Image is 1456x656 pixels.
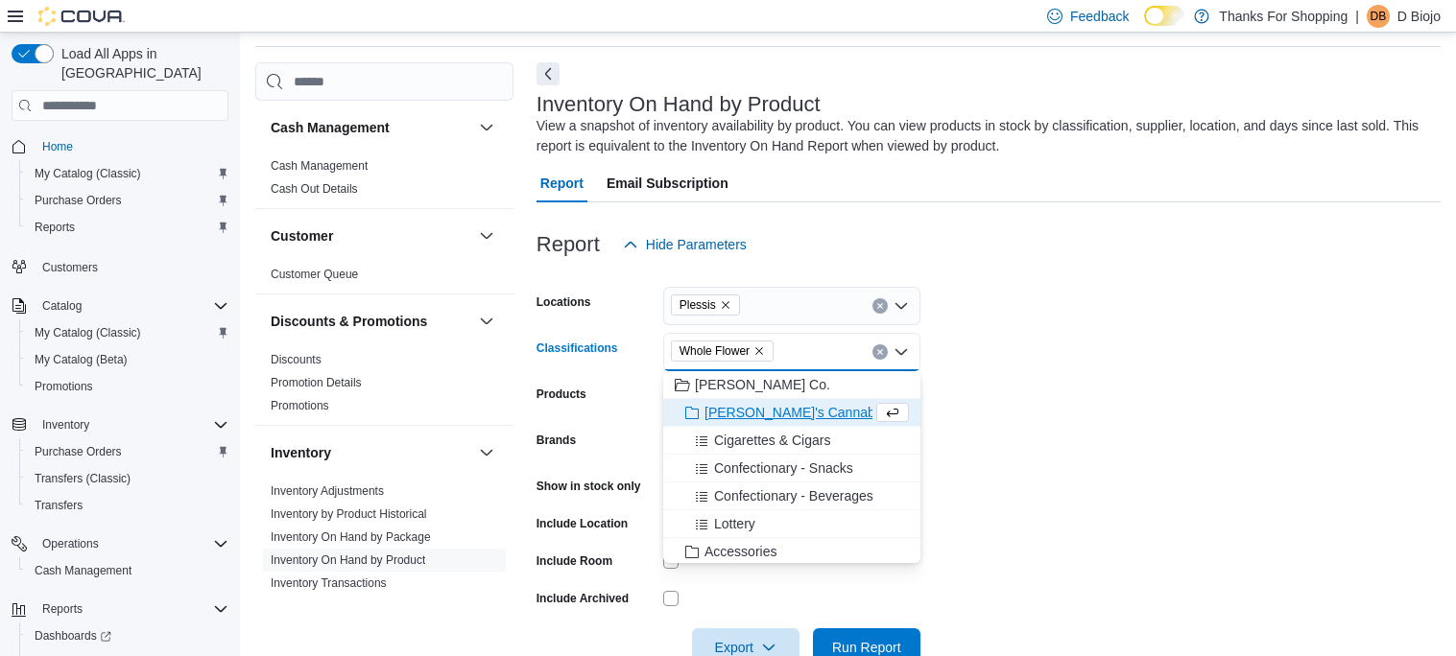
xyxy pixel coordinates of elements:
[271,352,322,367] span: Discounts
[42,260,98,275] span: Customers
[19,187,236,214] button: Purchase Orders
[27,321,149,344] a: My Catalog (Classic)
[42,139,73,154] span: Home
[475,310,498,333] button: Discounts & Promotions
[680,295,716,315] span: Plessis
[271,398,329,413] span: Promotions
[475,441,498,464] button: Inventory
[35,193,122,208] span: Purchase Orders
[38,7,125,26] img: Cova
[714,514,755,533] span: Lottery
[271,443,471,462] button: Inventory
[19,492,236,519] button: Transfers
[753,345,765,357] button: Remove Whole Flower from selection in this group
[537,433,576,448] label: Brands
[271,484,384,498] a: Inventory Adjustments
[35,413,97,436] button: Inventory
[540,164,584,202] span: Report
[646,235,747,254] span: Hide Parameters
[663,455,920,482] button: Confectionary - Snacks
[255,263,513,293] div: Customer
[19,319,236,346] button: My Catalog (Classic)
[720,299,731,311] button: Remove Plessis from selection in this group
[271,182,358,196] a: Cash Out Details
[271,375,362,390] span: Promotion Details
[35,563,131,578] span: Cash Management
[35,597,90,621] button: Reports
[27,189,130,212] a: Purchase Orders
[537,516,628,531] label: Include Location
[27,162,149,185] a: My Catalog (Classic)
[27,162,228,185] span: My Catalog (Classic)
[4,252,236,280] button: Customers
[27,348,135,371] a: My Catalog (Beta)
[271,552,425,568] span: Inventory On Hand by Product
[271,312,427,331] h3: Discounts & Promotions
[35,597,228,621] span: Reports
[35,532,228,555] span: Operations
[271,268,358,281] a: Customer Queue
[714,486,873,505] span: Confectionary - Beverages
[42,536,99,551] span: Operations
[663,510,920,538] button: Lottery
[271,483,384,499] span: Inventory Adjustments
[663,427,920,455] button: Cigarettes & Cigars
[27,375,101,398] a: Promotions
[27,440,228,463] span: Purchase Orders
[27,348,228,371] span: My Catalog (Beta)
[1355,5,1359,28] p: |
[1367,5,1390,28] div: D Biojo
[35,471,131,486] span: Transfers (Classic)
[255,348,513,425] div: Discounts & Promotions
[27,375,228,398] span: Promotions
[35,628,111,644] span: Dashboards
[35,498,83,513] span: Transfers
[894,344,909,360] button: Close list of options
[4,596,236,622] button: Reports
[42,601,83,617] span: Reports
[54,44,228,82] span: Load All Apps in [GEOGRAPHIC_DATA]
[271,530,431,544] a: Inventory On Hand by Package
[1144,26,1145,27] span: Dark Mode
[27,624,119,647] a: Dashboards
[704,403,1011,422] span: [PERSON_NAME]'s Cannabis and Munchie Market
[19,214,236,241] button: Reports
[271,507,427,521] a: Inventory by Product Historical
[537,479,641,494] label: Show in stock only
[537,387,586,402] label: Products
[27,494,228,517] span: Transfers
[271,226,471,246] button: Customer
[1144,6,1184,26] input: Dark Mode
[537,233,600,256] h3: Report
[4,411,236,438] button: Inventory
[537,62,560,85] button: Next
[1070,7,1129,26] span: Feedback
[19,160,236,187] button: My Catalog (Classic)
[19,465,236,492] button: Transfers (Classic)
[35,532,107,555] button: Operations
[19,346,236,373] button: My Catalog (Beta)
[1397,5,1441,28] p: D Biojo
[19,373,236,400] button: Promotions
[27,216,83,239] a: Reports
[271,353,322,366] a: Discounts
[537,340,618,356] label: Classifications
[27,624,228,647] span: Dashboards
[271,159,368,173] a: Cash Management
[35,220,75,235] span: Reports
[271,575,387,591] span: Inventory Transactions
[663,399,920,427] button: [PERSON_NAME]'s Cannabis and Munchie Market
[271,226,333,246] h3: Customer
[537,294,591,310] label: Locations
[35,294,89,317] button: Catalog
[27,559,139,582] a: Cash Management
[271,399,329,412] a: Promotions
[475,224,498,247] button: Customer
[271,553,425,567] a: Inventory On Hand by Product
[4,293,236,319] button: Catalog
[35,134,228,158] span: Home
[537,553,612,569] label: Include Room
[271,576,387,590] a: Inventory Transactions
[271,118,390,137] h3: Cash Management
[271,529,431,545] span: Inventory On Hand by Package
